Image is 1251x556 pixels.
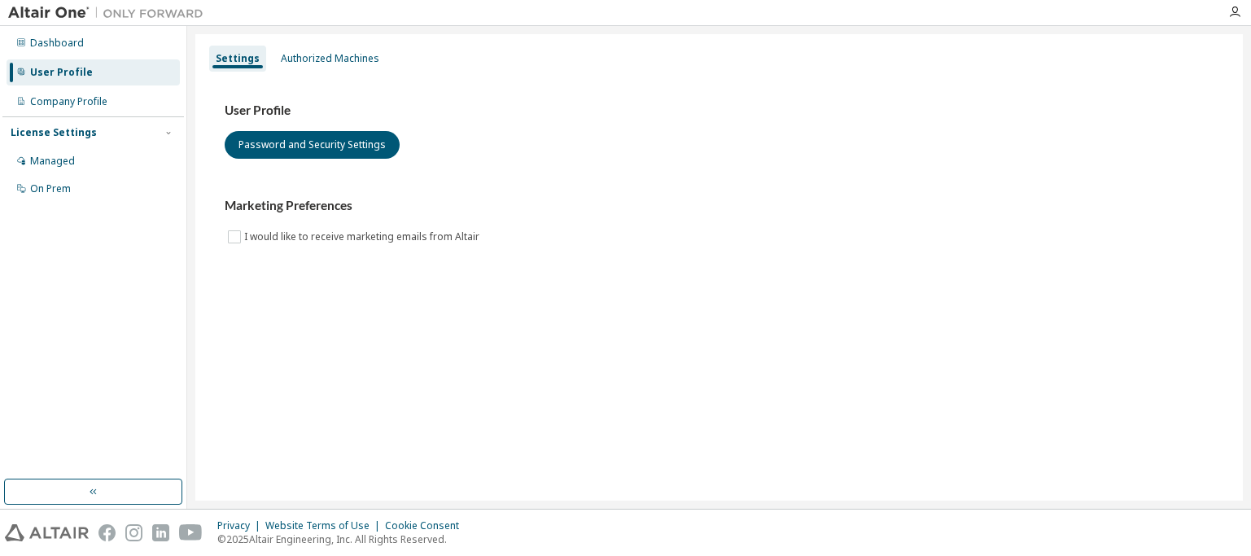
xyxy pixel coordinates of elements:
[11,126,97,139] div: License Settings
[265,519,385,532] div: Website Terms of Use
[30,37,84,50] div: Dashboard
[217,519,265,532] div: Privacy
[30,182,71,195] div: On Prem
[30,66,93,79] div: User Profile
[225,131,400,159] button: Password and Security Settings
[30,95,107,108] div: Company Profile
[125,524,142,541] img: instagram.svg
[244,227,483,247] label: I would like to receive marketing emails from Altair
[385,519,469,532] div: Cookie Consent
[8,5,212,21] img: Altair One
[225,103,1214,119] h3: User Profile
[98,524,116,541] img: facebook.svg
[281,52,379,65] div: Authorized Machines
[216,52,260,65] div: Settings
[5,524,89,541] img: altair_logo.svg
[225,198,1214,214] h3: Marketing Preferences
[217,532,469,546] p: © 2025 Altair Engineering, Inc. All Rights Reserved.
[30,155,75,168] div: Managed
[179,524,203,541] img: youtube.svg
[152,524,169,541] img: linkedin.svg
